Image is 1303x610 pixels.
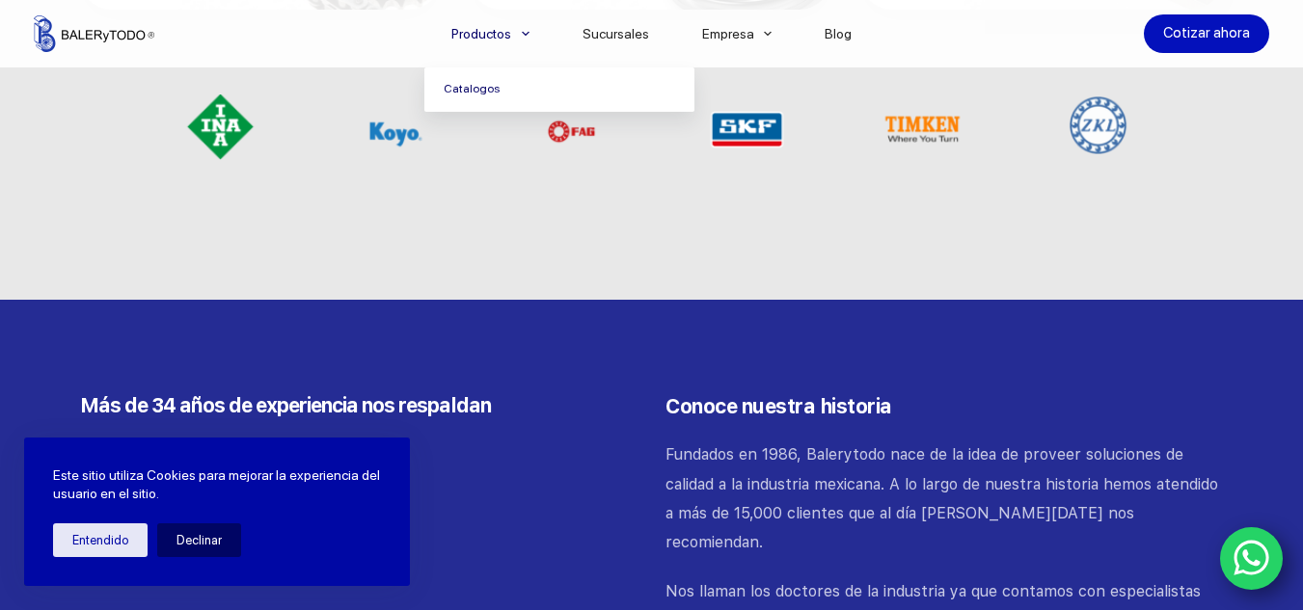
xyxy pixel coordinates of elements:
p: Este sitio utiliza Cookies para mejorar la experiencia del usuario en el sitio. [53,466,381,504]
img: Balerytodo [34,15,154,52]
button: Entendido [53,523,148,557]
span: Conoce nuestra historia [665,394,892,418]
a: Catalogos [424,67,694,112]
span: Más de 34 años de experiencia nos respaldan [80,393,491,417]
a: WhatsApp [1220,527,1284,591]
button: Declinar [157,523,241,557]
a: Cotizar ahora [1144,14,1269,53]
span: Fundados en 1986, Balerytodo nace de la idea de proveer soluciones de calidad a la industria mexi... [665,445,1223,551]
